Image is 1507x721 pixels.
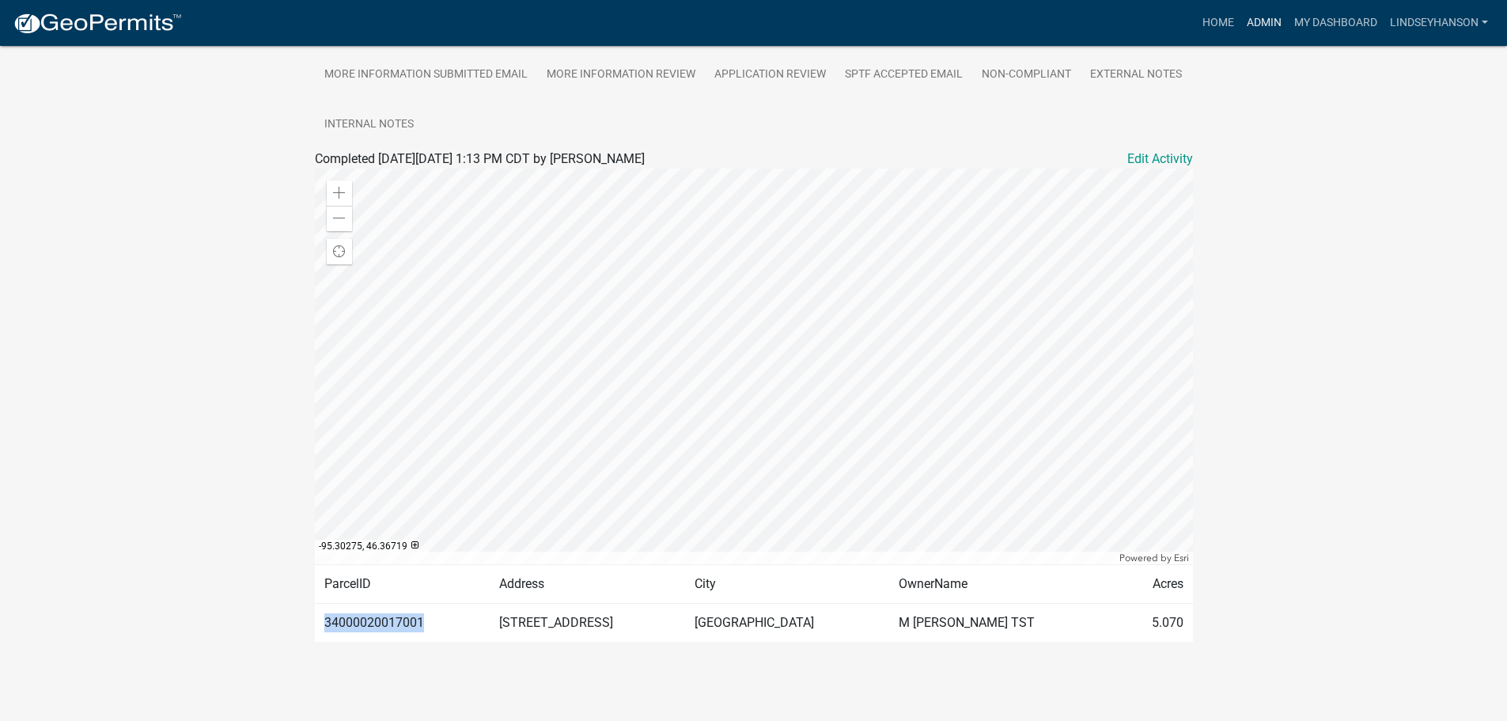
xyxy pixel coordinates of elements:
a: Non-Compliant [972,50,1081,101]
span: Completed [DATE][DATE] 1:13 PM CDT by [PERSON_NAME] [315,151,645,166]
a: Edit Activity [1127,150,1193,169]
td: City [685,564,889,603]
a: Home [1196,8,1240,38]
a: Internal Notes [315,100,423,150]
a: Esri [1174,552,1189,564]
div: Zoom out [327,206,352,231]
a: Application Review [705,50,835,101]
td: [STREET_ADDRESS] [490,603,686,642]
td: ParcelID [315,564,490,603]
td: OwnerName [889,564,1118,603]
a: Lindseyhanson [1384,8,1494,38]
td: Acres [1118,564,1192,603]
div: Zoom in [327,180,352,206]
a: More Information Submitted Email [315,50,537,101]
a: External Notes [1081,50,1191,101]
div: Find my location [327,239,352,264]
a: SPTF Accepted Email [835,50,972,101]
a: My Dashboard [1288,8,1384,38]
a: More Information Review [537,50,705,101]
a: Admin [1240,8,1288,38]
td: 34000020017001 [315,603,490,642]
div: Powered by [1115,552,1193,564]
td: M [PERSON_NAME] TST [889,603,1118,642]
td: Address [490,564,686,603]
td: 5.070 [1118,603,1192,642]
td: [GEOGRAPHIC_DATA] [685,603,889,642]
